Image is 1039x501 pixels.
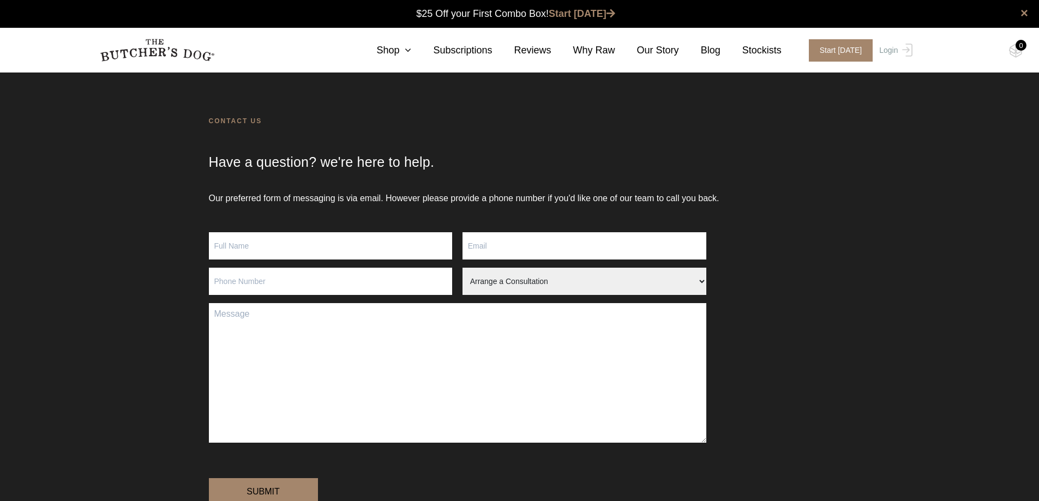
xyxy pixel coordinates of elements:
[411,43,492,58] a: Subscriptions
[209,268,453,295] input: Phone Number
[209,154,831,192] h2: Have a question? we're here to help.
[679,43,720,58] a: Blog
[798,39,877,62] a: Start [DATE]
[720,43,782,58] a: Stockists
[549,8,615,19] a: Start [DATE]
[209,232,453,259] input: Full Name
[1009,44,1023,58] img: TBD_Cart-Empty.png
[615,43,679,58] a: Our Story
[463,232,706,259] input: Email
[809,39,873,62] span: Start [DATE]
[1016,40,1026,51] div: 0
[876,39,912,62] a: Login
[551,43,615,58] a: Why Raw
[493,43,551,58] a: Reviews
[355,43,411,58] a: Shop
[1020,7,1028,20] a: close
[209,192,831,232] p: Our preferred form of messaging is via email. However please provide a phone number if you'd like...
[209,116,831,154] h1: Contact Us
